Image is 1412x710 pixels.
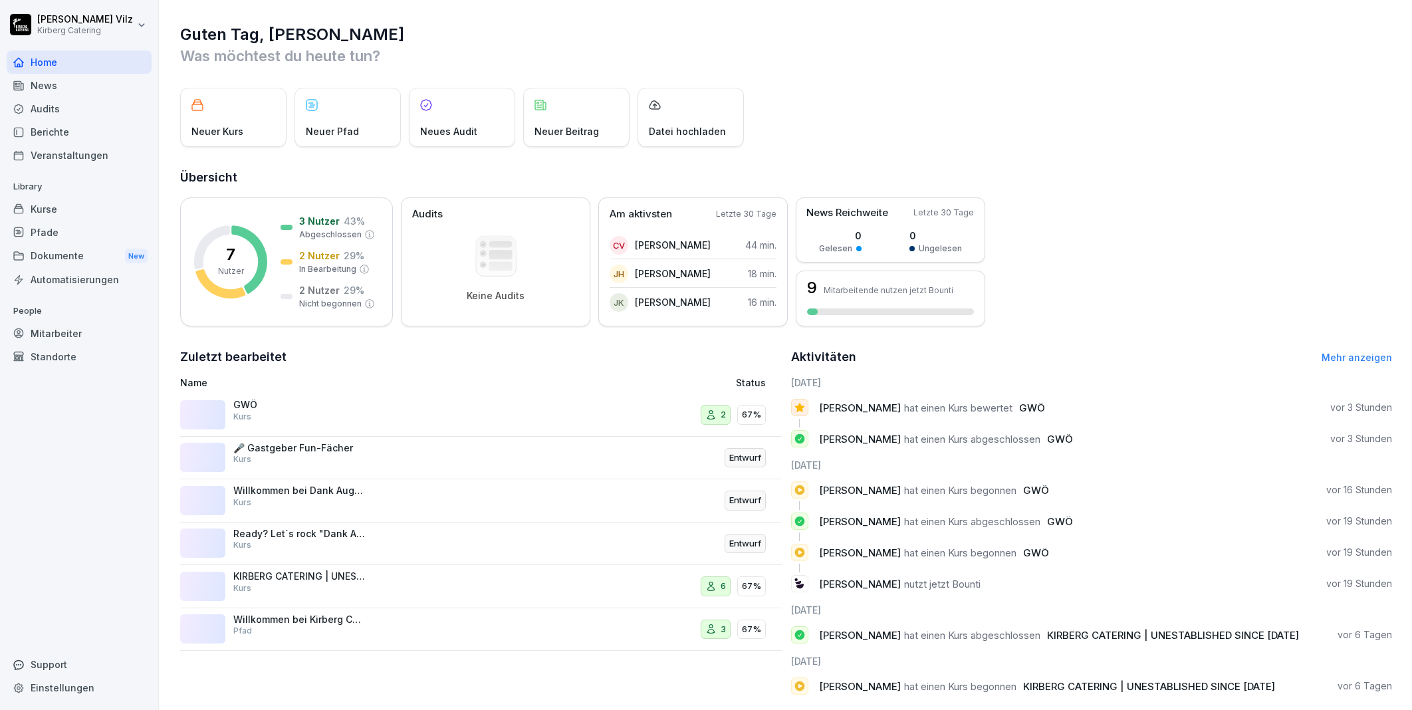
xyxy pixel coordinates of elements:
[1047,629,1299,642] span: KIRBERG CATERING | UNESTABLISHED SINCE [DATE]
[1338,628,1392,642] p: vor 6 Tagen
[7,74,152,97] a: News
[1330,401,1392,414] p: vor 3 Stunden
[610,293,628,312] div: JK
[729,451,761,465] p: Entwurf
[1326,577,1392,590] p: vor 19 Stunden
[791,458,1393,472] h6: [DATE]
[180,523,782,566] a: Ready? Let´s rock "Dank Augusta"KursEntwurf
[233,411,251,423] p: Kurs
[233,453,251,465] p: Kurs
[180,376,560,390] p: Name
[819,629,901,642] span: [PERSON_NAME]
[819,546,901,559] span: [PERSON_NAME]
[218,265,244,277] p: Nutzer
[716,208,776,220] p: Letzte 30 Tage
[819,515,901,528] span: [PERSON_NAME]
[180,168,1392,187] h2: Übersicht
[904,546,1016,559] span: hat einen Kurs begonnen
[191,124,243,138] p: Neuer Kurs
[904,578,981,590] span: nutzt jetzt Bounti
[791,376,1393,390] h6: [DATE]
[7,676,152,699] a: Einstellungen
[819,402,901,414] span: [PERSON_NAME]
[7,97,152,120] a: Audits
[180,479,782,523] a: Willkommen bei Dank Augusta: Dein Einstieg in unser TeamKursEntwurf
[819,243,852,255] p: Gelesen
[819,578,901,590] span: [PERSON_NAME]
[729,494,761,507] p: Entwurf
[299,298,362,310] p: Nicht begonnen
[721,580,726,593] p: 6
[233,442,366,454] p: 🎤 Gastgeber Fun-Fächer
[1322,352,1392,363] a: Mehr anzeigen
[7,300,152,322] p: People
[742,580,761,593] p: 67%
[824,285,953,295] p: Mitarbeitende nutzen jetzt Bounti
[233,570,366,582] p: KIRBERG CATERING | UNESTABLISHED SINCE [DATE]
[180,24,1392,45] h1: Guten Tag, [PERSON_NAME]
[233,399,366,411] p: GWÖ
[344,283,364,297] p: 29 %
[904,402,1012,414] span: hat einen Kurs bewertet
[7,144,152,167] a: Veranstaltungen
[1326,546,1392,559] p: vor 19 Stunden
[226,247,235,263] p: 7
[635,238,711,252] p: [PERSON_NAME]
[807,280,817,296] h3: 9
[7,244,152,269] div: Dokumente
[7,268,152,291] div: Automatisierungen
[7,176,152,197] p: Library
[180,348,782,366] h2: Zuletzt bearbeitet
[233,485,366,497] p: Willkommen bei Dank Augusta: Dein Einstieg in unser Team
[729,537,761,550] p: Entwurf
[299,229,362,241] p: Abgeschlossen
[7,51,152,74] a: Home
[1326,515,1392,528] p: vor 19 Stunden
[1338,679,1392,693] p: vor 6 Tagen
[904,515,1040,528] span: hat einen Kurs abgeschlossen
[180,45,1392,66] p: Was möchtest du heute tun?
[233,614,366,626] p: Willkommen bei Kirberg Catering
[721,408,726,421] p: 2
[742,623,761,636] p: 67%
[180,608,782,651] a: Willkommen bei Kirberg CateringPfad367%
[610,265,628,283] div: JH
[635,295,711,309] p: [PERSON_NAME]
[233,497,251,509] p: Kurs
[534,124,599,138] p: Neuer Beitrag
[748,267,776,281] p: 18 min.
[233,582,251,594] p: Kurs
[7,221,152,244] a: Pfade
[1330,432,1392,445] p: vor 3 Stunden
[412,207,443,222] p: Audits
[1019,402,1045,414] span: GWÖ
[7,322,152,345] a: Mitarbeiter
[1023,484,1049,497] span: GWÖ
[904,433,1040,445] span: hat einen Kurs abgeschlossen
[125,249,148,264] div: New
[7,653,152,676] div: Support
[7,197,152,221] div: Kurse
[748,295,776,309] p: 16 min.
[1023,546,1049,559] span: GWÖ
[610,207,672,222] p: Am aktivsten
[299,263,356,275] p: In Bearbeitung
[7,345,152,368] a: Standorte
[819,484,901,497] span: [PERSON_NAME]
[819,680,901,693] span: [PERSON_NAME]
[791,654,1393,668] h6: [DATE]
[736,376,766,390] p: Status
[180,394,782,437] a: GWÖKurs267%
[649,124,726,138] p: Datei hochladen
[913,207,974,219] p: Letzte 30 Tage
[610,236,628,255] div: CV
[180,565,782,608] a: KIRBERG CATERING | UNESTABLISHED SINCE [DATE]Kurs667%
[7,244,152,269] a: DokumenteNew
